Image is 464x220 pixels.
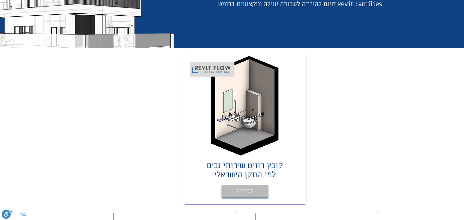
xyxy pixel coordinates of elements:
span: לפי התקן הישראלי [214,169,276,180]
a: לבחירה [222,185,268,198]
img: Revit_flow_logo_פשוט_לעבוד_עם_רוויט [190,59,234,77]
img: שירותי נכים REVIT FAMILY [204,55,285,158]
span: לבחירה [236,187,254,196]
span: קובץ רוויט שירותי נכים [206,160,283,171]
